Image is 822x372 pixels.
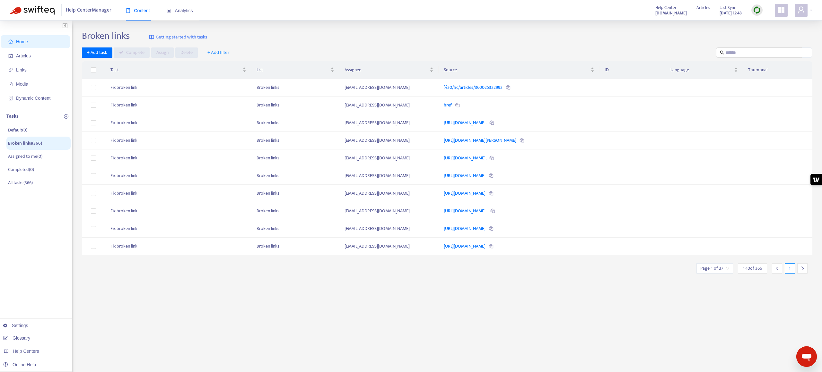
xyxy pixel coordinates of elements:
[13,349,39,354] span: Help Centers
[796,346,817,367] iframe: Button to launch messaging window
[775,266,779,271] span: left
[8,39,13,44] span: home
[444,66,589,73] span: Source
[110,66,241,73] span: Task
[8,140,42,147] p: Broken links ( 366 )
[105,167,251,185] td: Fix broken link
[339,149,439,167] td: [EMAIL_ADDRESS][DOMAIN_NAME]
[599,61,665,79] th: ID
[720,10,742,17] strong: [DATE] 12:48
[126,8,150,13] span: Content
[87,49,107,56] span: + Add task
[444,101,453,109] a: href
[105,202,251,220] td: Fix broken link
[8,166,34,173] p: Completed ( 0 )
[251,238,339,255] td: Broken links
[339,167,439,185] td: [EMAIL_ADDRESS][DOMAIN_NAME]
[251,79,339,97] td: Broken links
[339,202,439,220] td: [EMAIL_ADDRESS][DOMAIN_NAME]
[743,61,812,79] th: Thumbnail
[16,67,27,72] span: Links
[339,79,439,97] td: [EMAIL_ADDRESS][DOMAIN_NAME]
[8,96,13,100] span: container
[251,167,339,185] td: Broken links
[82,47,112,58] button: + Add task
[251,185,339,202] td: Broken links
[10,6,55,15] img: Swifteq
[800,266,805,271] span: right
[105,79,251,97] td: Fix broken link
[720,50,724,55] span: search
[665,61,743,79] th: Language
[251,132,339,149] td: Broken links
[251,97,339,114] td: Broken links
[156,34,207,41] span: Getting started with tasks
[444,172,486,179] a: [URL][DOMAIN_NAME]
[251,114,339,132] td: Broken links
[8,82,13,86] span: file-image
[3,362,36,367] a: Online Help
[720,4,736,11] span: Last Sync
[8,179,33,186] p: All tasks ( 366 )
[3,335,30,341] a: Glossary
[149,30,207,44] a: Getting started with tasks
[444,225,486,232] a: [URL][DOMAIN_NAME]
[696,4,710,11] span: Articles
[251,61,339,79] th: List
[753,6,761,14] img: sync.dc5367851b00ba804db3.png
[3,323,28,328] a: Settings
[203,47,234,58] button: + Add filter
[257,66,329,73] span: List
[175,47,198,58] button: Delete
[16,53,31,58] span: Articles
[339,132,439,149] td: [EMAIL_ADDRESS][DOMAIN_NAME]
[339,97,439,114] td: [EMAIL_ADDRESS][DOMAIN_NAME]
[82,30,130,42] h2: Broken links
[16,39,28,44] span: Home
[785,263,795,274] div: 1
[655,10,687,17] strong: [DOMAIN_NAME]
[339,185,439,202] td: [EMAIL_ADDRESS][DOMAIN_NAME]
[16,81,28,87] span: Media
[126,8,130,13] span: book
[105,97,251,114] td: Fix broken link
[444,84,503,91] a: %20/hc/articles/360025322992
[149,35,154,40] img: image-link
[251,202,339,220] td: Broken links
[105,238,251,255] td: Fix broken link
[655,9,687,17] a: [DOMAIN_NAME]
[670,66,732,73] span: Language
[105,149,251,167] td: Fix broken link
[439,61,599,79] th: Source
[6,113,19,120] p: Tasks
[105,132,251,149] td: Fix broken link
[339,220,439,238] td: [EMAIL_ADDRESS][DOMAIN_NAME]
[444,119,487,126] a: [URL][DOMAIN_NAME].
[8,68,13,72] span: link
[444,242,486,250] a: [URL][DOMAIN_NAME]
[444,154,487,162] a: [URL][DOMAIN_NAME],
[251,149,339,167] td: Broken links
[8,54,13,58] span: account-book
[114,47,150,58] button: Complete
[167,8,193,13] span: Analytics
[251,220,339,238] td: Broken links
[339,238,439,255] td: [EMAIL_ADDRESS][DOMAIN_NAME]
[743,265,762,272] span: 1 - 10 of 366
[345,66,429,73] span: Assignee
[444,137,517,144] a: [URL][DOMAIN_NAME][PERSON_NAME]
[105,185,251,202] td: Fix broken link
[444,207,488,215] a: [URL][DOMAIN_NAME]..
[8,127,27,133] p: Default ( 0 )
[655,4,677,11] span: Help Center
[339,114,439,132] td: [EMAIL_ADDRESS][DOMAIN_NAME]
[444,190,486,197] a: [URL][DOMAIN_NAME]
[105,61,251,79] th: Task
[797,6,805,14] span: user
[64,114,68,119] span: plus-circle
[16,96,50,101] span: Dynamic Content
[105,114,251,132] td: Fix broken link
[151,47,174,58] button: Assign
[66,4,111,16] span: Help Center Manager
[8,153,42,160] p: Assigned to me ( 0 )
